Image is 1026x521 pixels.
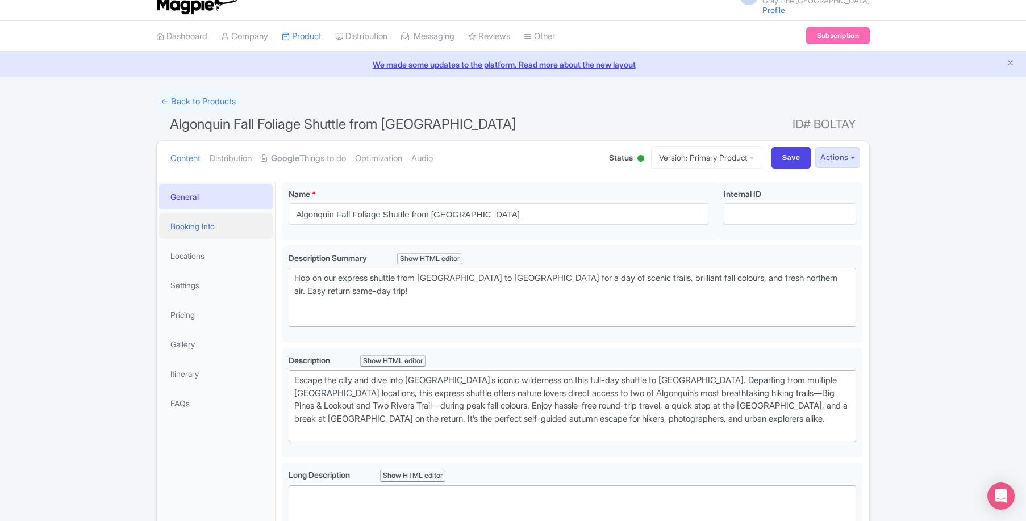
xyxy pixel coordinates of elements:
a: Version: Primary Product [651,146,762,169]
strong: Google [271,152,299,165]
div: Hop on our express shuttle from [GEOGRAPHIC_DATA] to [GEOGRAPHIC_DATA] for a day of scenic trails... [294,272,850,323]
div: Show HTML editor [397,253,462,265]
a: Settings [159,272,273,298]
a: FAQs [159,390,273,416]
a: General [159,184,273,209]
a: GoogleThings to do [261,141,346,177]
a: Distribution [210,141,252,177]
span: Status [609,152,633,163]
span: Description [289,355,332,365]
a: ← Back to Products [156,91,240,113]
a: Distribution [335,21,387,52]
div: Show HTML editor [360,355,426,367]
button: Actions [815,147,860,168]
div: Active [635,150,647,168]
span: Description Summary [289,253,369,263]
div: Escape the city and dive into [GEOGRAPHIC_DATA]’s iconic wilderness on this full-day shuttle to [... [294,374,850,438]
button: Close announcement [1006,57,1015,70]
span: Algonquin Fall Foliage Shuttle from [GEOGRAPHIC_DATA] [170,116,516,132]
a: We made some updates to the platform. Read more about the new layout [7,58,1019,70]
a: Gallery [159,331,273,357]
a: Content [170,141,201,177]
a: Locations [159,243,273,268]
a: Other [524,21,555,52]
span: Internal ID [724,189,761,199]
span: Name [289,189,310,199]
a: Booking Info [159,213,273,239]
a: Pricing [159,302,273,327]
a: Messaging [401,21,454,52]
div: Show HTML editor [380,470,445,482]
a: Company [221,21,268,52]
input: Save [771,147,811,169]
div: Open Intercom Messenger [987,482,1015,510]
a: Profile [762,5,785,15]
a: Audio [411,141,433,177]
a: Itinerary [159,361,273,386]
a: Reviews [468,21,510,52]
span: ID# BOLTAY [793,113,856,136]
span: Long Description [289,470,352,480]
a: Optimization [355,141,402,177]
a: Product [282,21,322,52]
a: Dashboard [156,21,207,52]
a: Subscription [806,27,870,44]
